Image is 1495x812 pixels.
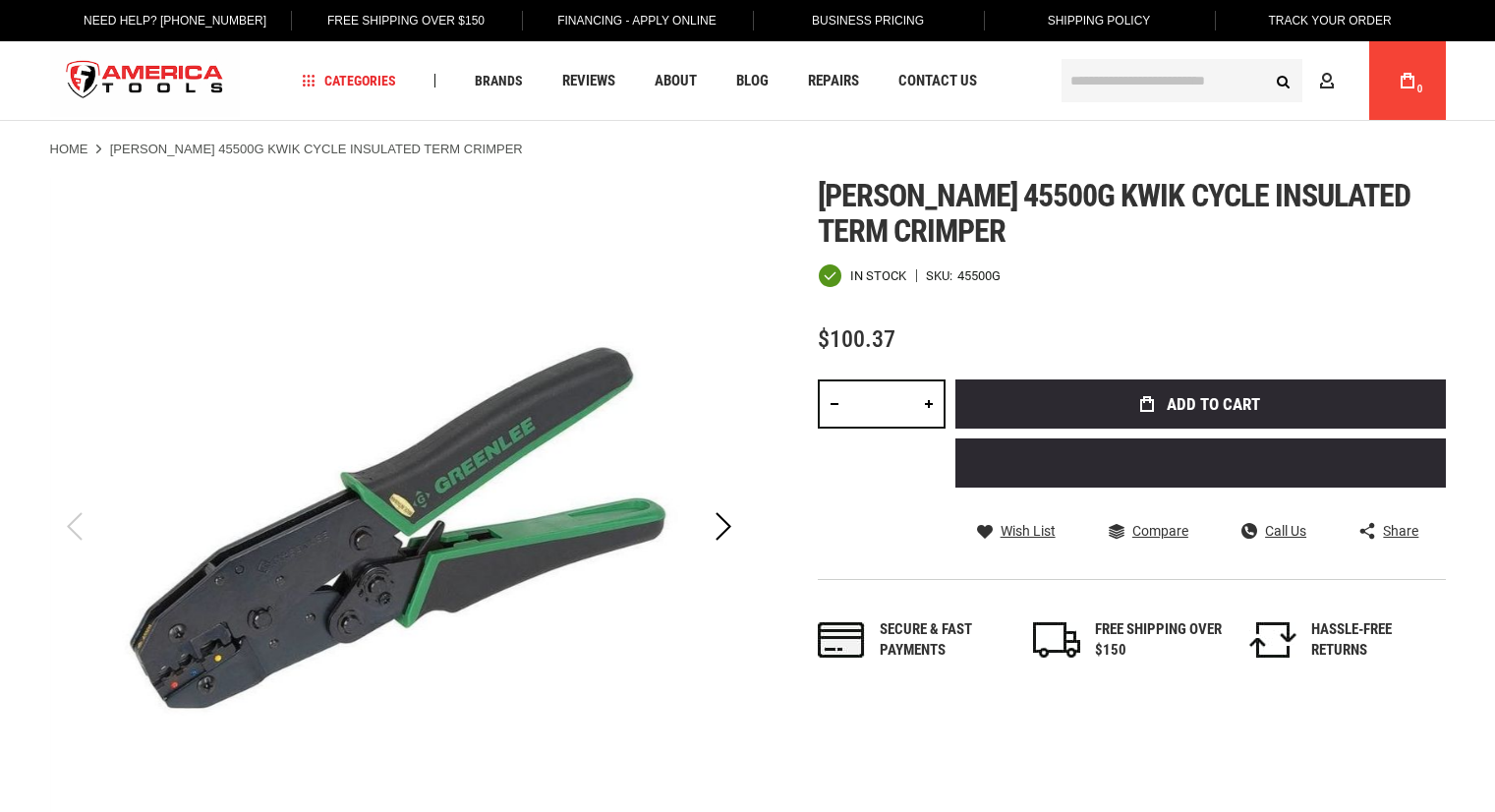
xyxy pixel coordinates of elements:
span: Blog [736,74,769,88]
span: Shipping Policy [1048,14,1151,28]
img: returns [1249,622,1296,658]
div: HASSLE-FREE RETURNS [1311,619,1439,662]
span: Brands [475,74,523,87]
a: store logo [50,44,241,118]
div: FREE SHIPPING OVER $150 [1095,619,1223,662]
span: Repairs [808,74,859,88]
button: Add to Cart [955,379,1446,429]
span: [PERSON_NAME] 45500g kwik cycle insulated term crimper [818,177,1411,250]
a: About [646,68,706,94]
img: America Tools [50,44,241,118]
span: Wish List [1001,524,1056,538]
button: Search [1265,62,1302,99]
span: $100.37 [818,325,895,353]
a: 0 [1389,41,1426,120]
div: 45500G [957,269,1001,282]
span: 0 [1417,84,1423,94]
span: In stock [850,269,906,282]
a: Reviews [553,68,624,94]
a: Repairs [799,68,868,94]
strong: [PERSON_NAME] 45500G KWIK CYCLE INSULATED TERM CRIMPER [110,142,523,156]
span: Share [1383,524,1418,538]
span: Compare [1132,524,1188,538]
strong: SKU [926,269,957,282]
span: About [655,74,697,88]
div: Availability [818,263,906,288]
div: Secure & fast payments [880,619,1007,662]
a: Blog [727,68,777,94]
span: Add to Cart [1167,396,1260,413]
a: Call Us [1241,522,1306,540]
span: Reviews [562,74,615,88]
a: Brands [466,68,532,94]
img: shipping [1033,622,1080,658]
img: payments [818,622,865,658]
a: Wish List [977,522,1056,540]
a: Categories [293,68,405,94]
span: Call Us [1265,524,1306,538]
a: Contact Us [890,68,986,94]
span: Contact Us [898,74,977,88]
span: Categories [302,74,396,87]
a: Home [50,141,88,158]
a: Compare [1109,522,1188,540]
